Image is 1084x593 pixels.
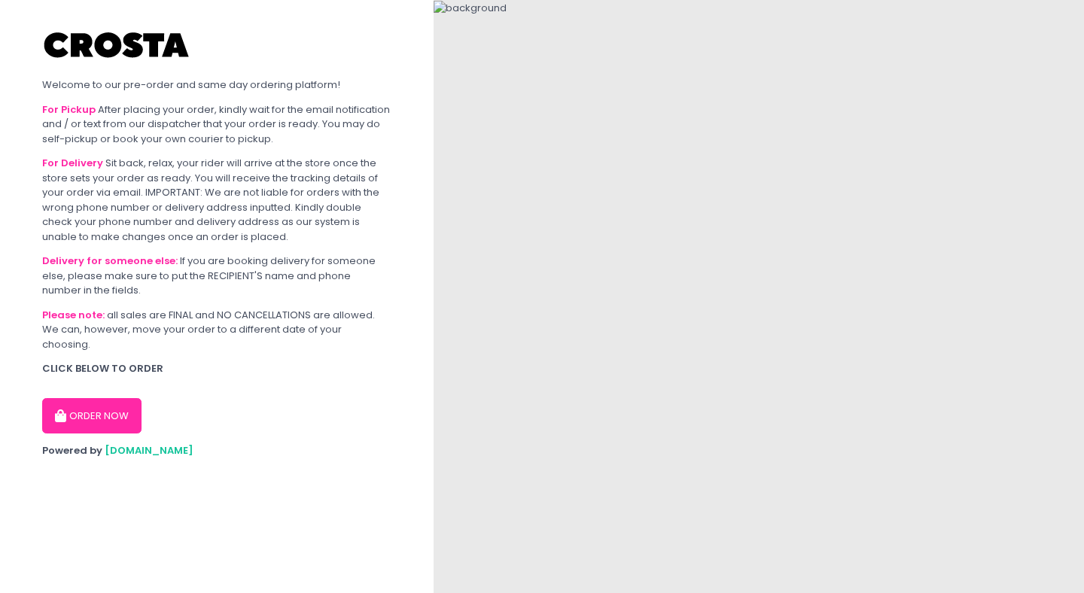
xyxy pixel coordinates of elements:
[42,254,391,298] div: If you are booking delivery for someone else, please make sure to put the RECIPIENT'S name and ph...
[42,398,142,434] button: ORDER NOW
[42,308,105,322] b: Please note:
[42,156,391,244] div: Sit back, relax, your rider will arrive at the store once the store sets your order as ready. You...
[434,1,507,16] img: background
[42,78,391,93] div: Welcome to our pre-order and same day ordering platform!
[42,308,391,352] div: all sales are FINAL and NO CANCELLATIONS are allowed. We can, however, move your order to a diffe...
[42,254,178,268] b: Delivery for someone else:
[42,102,391,147] div: After placing your order, kindly wait for the email notification and / or text from our dispatche...
[105,443,193,458] a: [DOMAIN_NAME]
[42,156,103,170] b: For Delivery
[42,23,193,68] img: Crosta Pizzeria
[42,102,96,117] b: For Pickup
[42,361,391,376] div: CLICK BELOW TO ORDER
[42,443,391,458] div: Powered by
